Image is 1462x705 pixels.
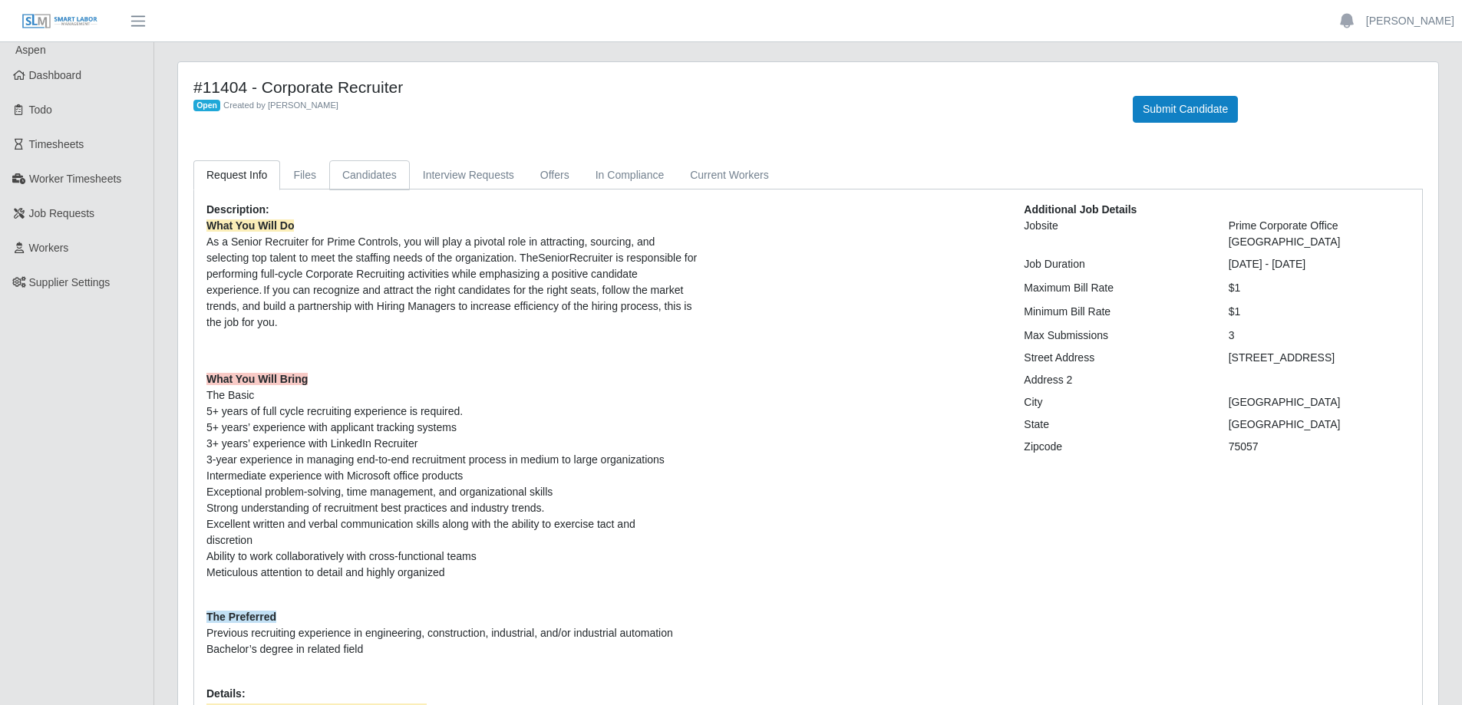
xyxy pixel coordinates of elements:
b: Additional Job Details [1024,203,1137,216]
span: Created by [PERSON_NAME] [223,100,338,110]
p: The Basic 5+ years of full cycle recruiting experience is required. 5+ years’ experience with app... [206,371,1001,597]
h4: #11404 - Corporate Recruiter [193,77,1110,97]
span: As a Senior Recruiter for Prime Controls, you will play a pivotal role in attracting, sourcing, a... [206,219,697,328]
div: Maximum Bill Rate [1012,280,1216,296]
a: In Compliance [582,160,678,190]
a: Interview Requests [410,160,527,190]
div: 75057 [1217,439,1421,455]
div: Zipcode [1012,439,1216,455]
a: Current Workers [677,160,781,190]
div: [GEOGRAPHIC_DATA] [1217,417,1421,433]
button: Submit Candidate [1133,96,1238,123]
div: Jobsite [1012,218,1216,250]
div: Minimum Bill Rate [1012,304,1216,320]
div: $1 [1217,280,1421,296]
span: Open [193,100,220,112]
div: [GEOGRAPHIC_DATA] [1217,394,1421,410]
strong: The Preferred [206,611,276,623]
img: SLM Logo [21,13,98,30]
span: Dashboard [29,69,82,81]
a: Files [280,160,329,190]
div: Address 2 [1012,372,1216,388]
a: Request Info [193,160,280,190]
b: Description: [206,203,269,216]
a: Offers [527,160,582,190]
span: Supplier Settings [29,276,111,288]
strong: What You Will Bring [206,373,308,385]
span: Workers [29,242,69,254]
div: Street Address [1012,350,1216,366]
div: Prime Corporate Office [GEOGRAPHIC_DATA] [1217,218,1421,250]
div: Job Duration [1012,256,1216,272]
span: Todo [29,104,52,116]
span: Aspen [15,44,46,56]
div: [DATE] - [DATE] [1217,256,1421,272]
span: Worker Timesheets [29,173,121,185]
span: Timesheets [29,138,84,150]
b: Details: [206,687,246,700]
div: Max Submissions [1012,328,1216,344]
div: State [1012,417,1216,433]
span: Job Requests [29,207,95,219]
strong: What You Will Do [206,219,294,232]
div: $1 [1217,304,1421,320]
a: [PERSON_NAME] [1366,13,1454,29]
p: Previous recruiting experience in engineering, construction, industrial, and/or industrial automa... [206,609,1001,657]
div: [STREET_ADDRESS] [1217,350,1421,366]
div: City [1012,394,1216,410]
a: Candidates [329,160,410,190]
div: 3 [1217,328,1421,344]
